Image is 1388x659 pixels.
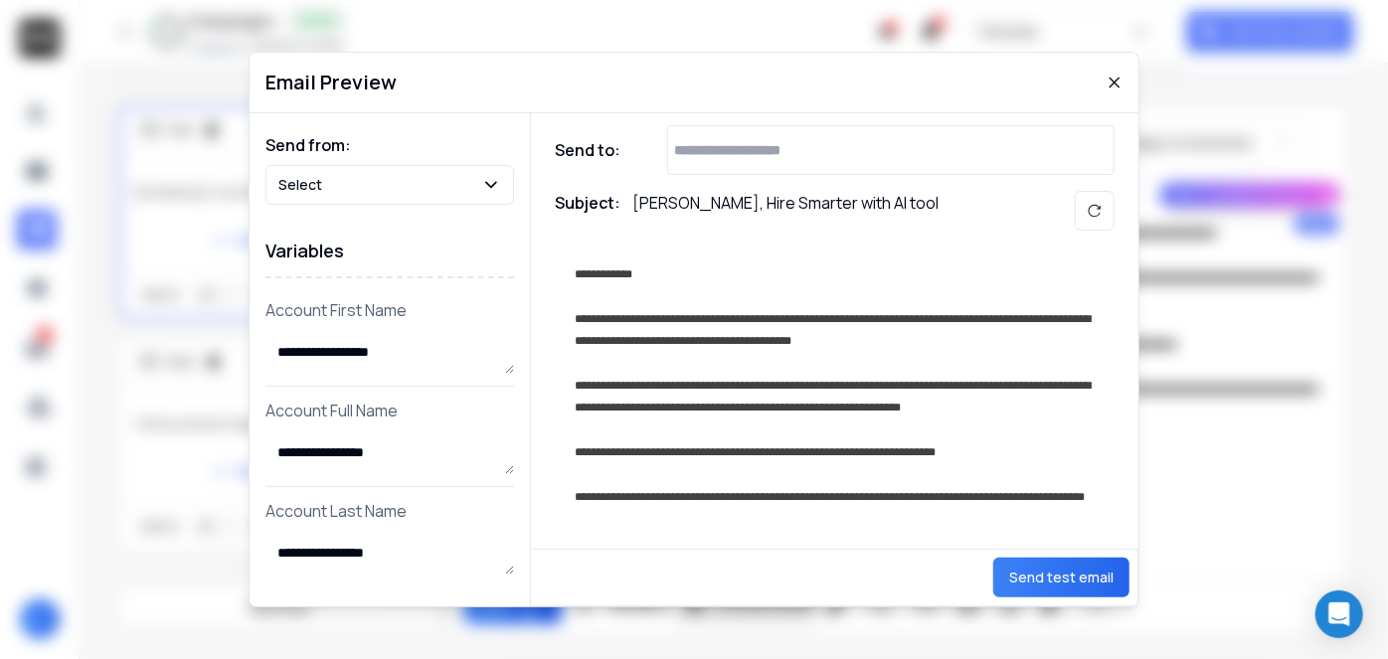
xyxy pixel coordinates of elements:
h1: Variables [265,225,514,278]
h1: Email Preview [265,69,397,96]
h1: Send from: [265,133,514,157]
div: Open Intercom Messenger [1315,590,1363,638]
p: Account First Name [265,298,514,322]
p: Account Last Name [265,499,514,523]
p: Account Full Name [265,399,514,422]
p: Select [278,175,330,195]
h1: Send to: [555,138,634,162]
h1: Subject: [555,191,620,231]
p: [PERSON_NAME], Hire Smarter with AI tool [632,191,939,231]
button: Send test email [993,558,1129,597]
